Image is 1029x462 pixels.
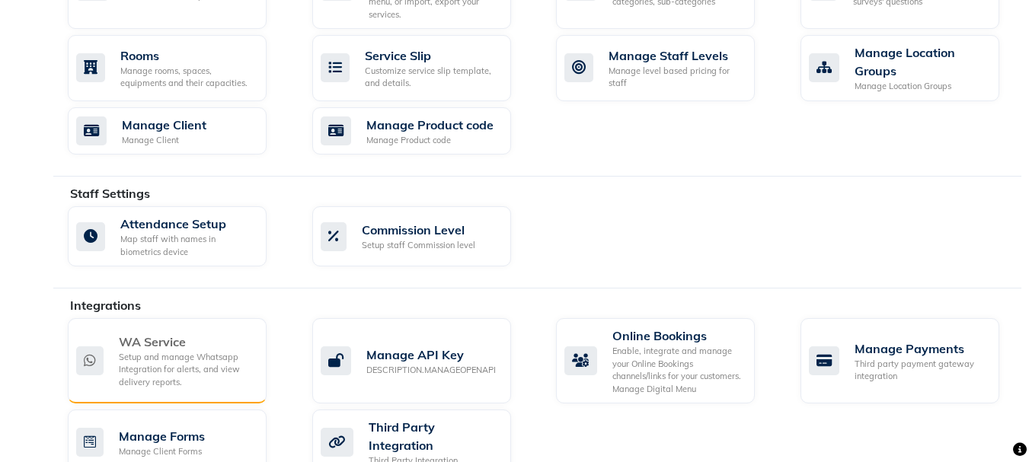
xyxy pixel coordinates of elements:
div: Setup and manage Whatsapp Integration for alerts, and view delivery reports. [119,351,254,389]
a: Manage API KeyDESCRIPTION.MANAGEOPENAPI [312,318,534,403]
a: WA ServiceSetup and manage Whatsapp Integration for alerts, and view delivery reports. [68,318,289,403]
div: Manage Payments [855,339,987,358]
a: Manage Staff LevelsManage level based pricing for staff [556,35,778,101]
div: Manage Staff Levels [609,46,743,65]
div: Customize service slip template, and details. [365,65,499,90]
div: DESCRIPTION.MANAGEOPENAPI [366,364,496,377]
div: Manage Client [122,134,206,147]
a: Attendance SetupMap staff with names in biometrics device [68,206,289,266]
div: Commission Level [362,221,475,239]
a: Manage Product codeManage Product code [312,107,534,155]
div: WA Service [119,333,254,351]
a: Manage ClientManage Client [68,107,289,155]
div: Third Party Integration [369,418,499,454]
div: Map staff with names in biometrics device [120,233,254,258]
a: Manage Location GroupsManage Location Groups [801,35,1022,101]
div: Manage level based pricing for staff [609,65,743,90]
div: Manage Product code [366,134,494,147]
div: Manage Client Forms [119,445,205,458]
div: Manage rooms, spaces, equipments and their capacities. [120,65,254,90]
a: Online BookingsEnable, integrate and manage your Online Bookings channels/links for your customer... [556,318,778,403]
div: Manage Client [122,116,206,134]
div: Setup staff Commission level [362,239,475,252]
div: Manage API Key [366,346,496,364]
div: Enable, integrate and manage your Online Bookings channels/links for your customers. Manage Digit... [612,345,743,395]
a: Manage PaymentsThird party payment gateway integration [801,318,1022,403]
div: Rooms [120,46,254,65]
a: Service SlipCustomize service slip template, and details. [312,35,534,101]
div: Manage Product code [366,116,494,134]
div: Manage Location Groups [855,43,987,80]
a: Commission LevelSetup staff Commission level [312,206,534,266]
div: Manage Location Groups [855,80,987,93]
div: Service Slip [365,46,499,65]
div: Attendance Setup [120,215,254,233]
div: Third party payment gateway integration [855,358,987,383]
a: RoomsManage rooms, spaces, equipments and their capacities. [68,35,289,101]
div: Online Bookings [612,327,743,345]
div: Manage Forms [119,427,205,445]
